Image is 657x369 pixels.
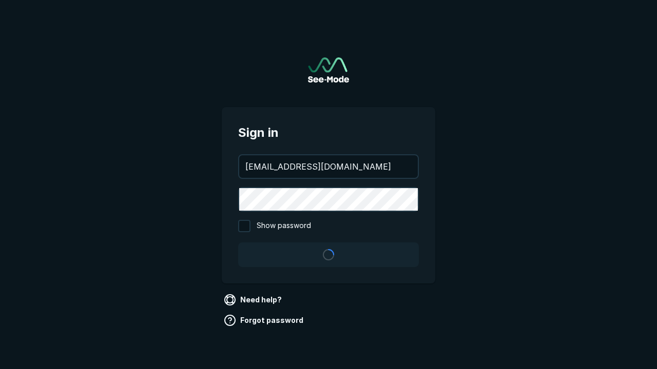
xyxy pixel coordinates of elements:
input: your@email.com [239,155,418,178]
a: Forgot password [222,312,307,329]
span: Sign in [238,124,419,142]
img: See-Mode Logo [308,57,349,83]
a: Go to sign in [308,57,349,83]
a: Need help? [222,292,286,308]
span: Show password [257,220,311,232]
